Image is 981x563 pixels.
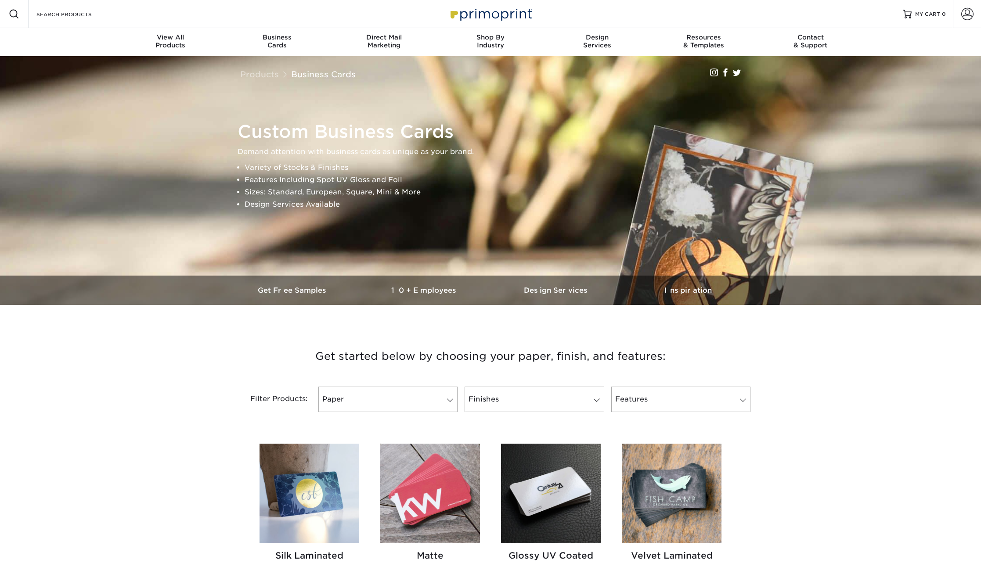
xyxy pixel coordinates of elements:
span: Shop By [437,33,544,41]
li: Design Services Available [245,198,751,211]
img: Primoprint [447,4,534,23]
img: Glossy UV Coated Business Cards [501,444,601,543]
span: Contact [757,33,864,41]
p: Demand attention with business cards as unique as your brand. [238,146,751,158]
a: Inspiration [622,276,754,305]
a: 10+ Employees [359,276,490,305]
input: SEARCH PRODUCTS..... [36,9,121,19]
div: Filter Products: [227,387,315,412]
h3: Inspiration [622,286,754,294]
a: Shop ByIndustry [437,28,544,56]
h3: Design Services [490,286,622,294]
span: 0 [942,11,946,17]
h2: Velvet Laminated [622,550,721,561]
a: Get Free Samples [227,276,359,305]
div: Cards [224,33,331,49]
div: Services [544,33,650,49]
div: & Support [757,33,864,49]
img: Silk Laminated Business Cards [260,444,359,543]
a: View AllProducts [117,28,224,56]
a: Design Services [490,276,622,305]
h1: Custom Business Cards [238,121,751,142]
h2: Silk Laminated [260,550,359,561]
a: Contact& Support [757,28,864,56]
span: Resources [650,33,757,41]
a: BusinessCards [224,28,331,56]
li: Variety of Stocks & Finishes [245,161,751,174]
div: Products [117,33,224,49]
span: Business [224,33,331,41]
h2: Glossy UV Coated [501,550,601,561]
span: View All [117,33,224,41]
span: Design [544,33,650,41]
a: Products [240,69,279,79]
a: Paper [318,387,458,412]
div: Industry [437,33,544,49]
a: Resources& Templates [650,28,757,56]
h2: Matte [380,550,480,561]
h3: 10+ Employees [359,286,490,294]
a: Direct MailMarketing [331,28,437,56]
a: Features [611,387,750,412]
li: Features Including Spot UV Gloss and Foil [245,174,751,186]
h3: Get started below by choosing your paper, finish, and features: [234,337,747,376]
li: Sizes: Standard, European, Square, Mini & More [245,186,751,198]
a: Business Cards [291,69,356,79]
span: MY CART [915,11,940,18]
a: Finishes [465,387,604,412]
h3: Get Free Samples [227,286,359,294]
img: Velvet Laminated Business Cards [622,444,721,543]
div: Marketing [331,33,437,49]
a: DesignServices [544,28,650,56]
img: Matte Business Cards [380,444,480,543]
div: & Templates [650,33,757,49]
span: Direct Mail [331,33,437,41]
